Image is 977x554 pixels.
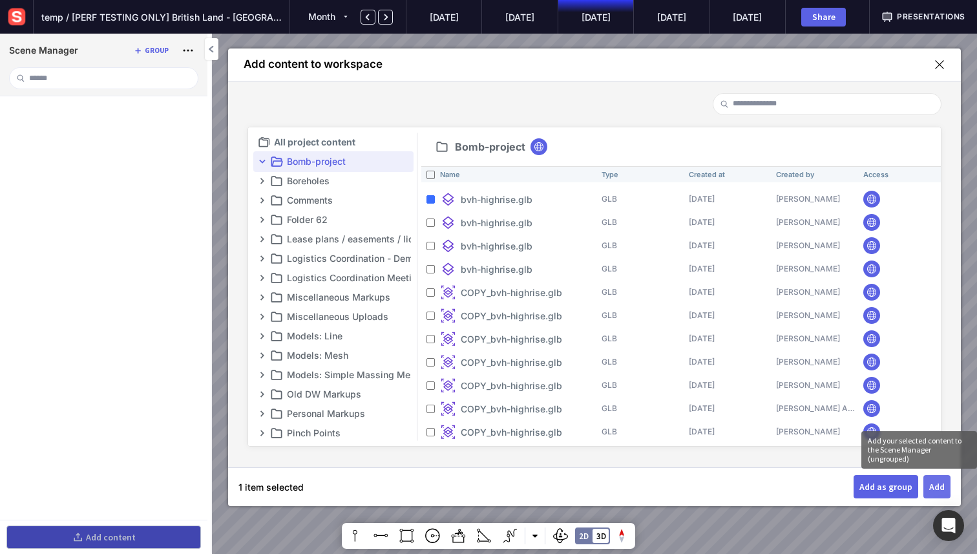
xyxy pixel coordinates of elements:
[596,532,606,540] div: 3D
[579,532,589,540] div: 2D
[771,327,858,350] td: [PERSON_NAME]
[596,304,684,327] td: GLB
[684,350,771,374] td: [DATE]
[771,374,858,397] td: [PERSON_NAME]
[684,397,771,420] td: [DATE]
[287,309,411,325] p: Miscellaneous Uploads
[596,234,684,257] td: GLB
[131,43,171,58] button: Group
[455,142,525,152] span: Bomb-project
[435,166,596,183] th: Name
[866,263,877,275] img: globe.svg
[596,420,684,443] td: GLB
[684,187,771,211] td: [DATE]
[287,406,411,421] p: Personal Markups
[771,257,858,281] td: [PERSON_NAME]
[461,356,562,369] p: COPY_bvh-highrise.glb
[771,281,858,304] td: [PERSON_NAME]
[596,281,684,304] td: GLB
[5,5,28,28] img: sensat
[866,217,877,228] img: globe.svg
[596,397,684,420] td: GLB
[771,443,858,467] td: [PERSON_NAME]
[596,443,684,467] td: GLB
[6,526,201,549] button: Add content
[461,193,532,206] p: bvh-highrise.glb
[897,11,965,23] span: Presentations
[287,387,411,402] p: Old DW Markups
[145,47,169,54] div: Group
[929,482,945,491] div: Add
[287,328,411,344] p: Models: Line
[308,11,335,22] span: Month
[596,327,684,350] td: GLB
[866,240,877,251] img: globe.svg
[287,367,411,383] p: Models: Simple Massing Mesh
[866,426,877,438] img: globe.svg
[771,350,858,374] td: [PERSON_NAME]
[287,425,411,441] p: Pinch Points
[287,270,411,286] p: Logistics Coordination Meeting
[684,281,771,304] td: [DATE]
[287,173,411,189] p: Boreholes
[771,211,858,234] td: [PERSON_NAME]
[771,304,858,327] td: [PERSON_NAME]
[933,510,964,541] div: Open Intercom Messenger
[859,482,912,491] div: Add as group
[9,45,78,56] h1: Scene Manager
[287,212,411,228] p: Folder 62
[684,166,771,183] th: Created at
[287,251,411,266] p: Logistics Coordination - Demo
[274,134,411,150] p: All project content
[684,420,771,443] td: [DATE]
[461,286,562,299] p: COPY_bvh-highrise.glb
[461,239,532,253] p: bvh-highrise.glb
[858,166,945,183] th: Access
[596,187,684,211] td: GLB
[596,374,684,397] td: GLB
[287,193,411,208] p: Comments
[533,141,545,153] img: globe.svg
[866,403,877,414] img: globe.svg
[881,11,893,23] img: presentation.svg
[771,397,858,420] td: [PERSON_NAME] Admin - [PERSON_NAME]
[923,475,951,498] button: Add
[461,379,562,392] p: COPY_bvh-highrise.glb
[866,379,877,391] img: globe.svg
[866,333,877,345] img: globe.svg
[866,356,877,368] img: globe.svg
[596,211,684,234] td: GLB
[287,154,411,169] p: Bomb-project
[287,231,411,247] p: Lease plans / easements / licenses
[771,234,858,257] td: [PERSON_NAME]
[86,533,136,542] div: Add content
[684,443,771,467] td: [DATE]
[461,332,562,346] p: COPY_bvh-highrise.glb
[868,445,971,463] span: the Scene Manager (ungrouped)
[238,480,304,494] p: 1 item selected
[684,327,771,350] td: [DATE]
[807,12,840,21] div: Share
[684,257,771,281] td: [DATE]
[461,402,562,416] p: COPY_bvh-highrise.glb
[868,436,971,445] span: Add your selected content to
[596,350,684,374] td: GLB
[461,216,532,229] p: bvh-highrise.glb
[854,475,918,498] button: Add as group
[801,8,846,27] button: Share
[41,10,282,24] span: temp / [PERF TESTING ONLY] British Land - [GEOGRAPHIC_DATA] Water
[684,211,771,234] td: [DATE]
[244,59,383,70] div: Add content to workspace
[461,309,562,323] p: COPY_bvh-highrise.glb
[866,193,877,205] img: globe.svg
[596,166,684,183] th: Type
[461,425,562,439] p: COPY_bvh-highrise.glb
[596,257,684,281] td: GLB
[771,166,858,183] th: Created by
[684,374,771,397] td: [DATE]
[287,348,411,363] p: Models: Mesh
[771,187,858,211] td: [PERSON_NAME]
[684,234,771,257] td: [DATE]
[461,262,532,276] p: bvh-highrise.glb
[866,286,877,298] img: globe.svg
